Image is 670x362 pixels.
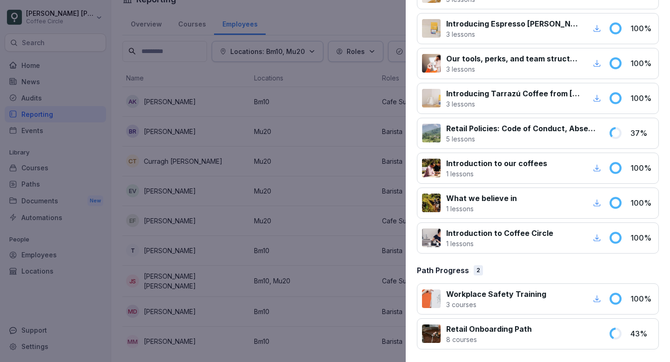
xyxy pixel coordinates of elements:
p: 37 % [630,127,654,139]
p: 1 lessons [446,204,517,214]
p: Our tools, perks, and team structure [446,53,580,64]
p: 100 % [630,93,654,104]
p: 3 lessons [446,99,580,109]
p: 100 % [630,58,654,69]
p: Introduction to Coffee Circle [446,228,553,239]
p: Introduction to our coffees [446,158,547,169]
p: 3 courses [446,300,546,309]
p: 1 lessons [446,169,547,179]
p: 8 courses [446,335,532,344]
p: Workplace Safety Training [446,288,546,300]
p: 100 % [630,162,654,174]
p: 100 % [630,197,654,208]
p: 43 % [630,328,654,339]
p: 100 % [630,232,654,243]
p: Retail Policies: Code of Conduct, Absences & Emergencies [446,123,597,134]
p: What we believe in [446,193,517,204]
p: 3 lessons [446,29,580,39]
p: 5 lessons [446,134,597,144]
p: Path Progress [417,265,469,276]
p: Introducing Espresso [PERSON_NAME] from [GEOGRAPHIC_DATA] [446,18,580,29]
p: Introducing Tarrazú Coffee from [GEOGRAPHIC_DATA] [446,88,580,99]
p: Retail Onboarding Path [446,323,532,335]
p: 3 lessons [446,64,580,74]
p: 100 % [630,293,654,304]
p: 100 % [630,23,654,34]
p: 1 lessons [446,239,553,248]
div: 2 [474,265,483,275]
